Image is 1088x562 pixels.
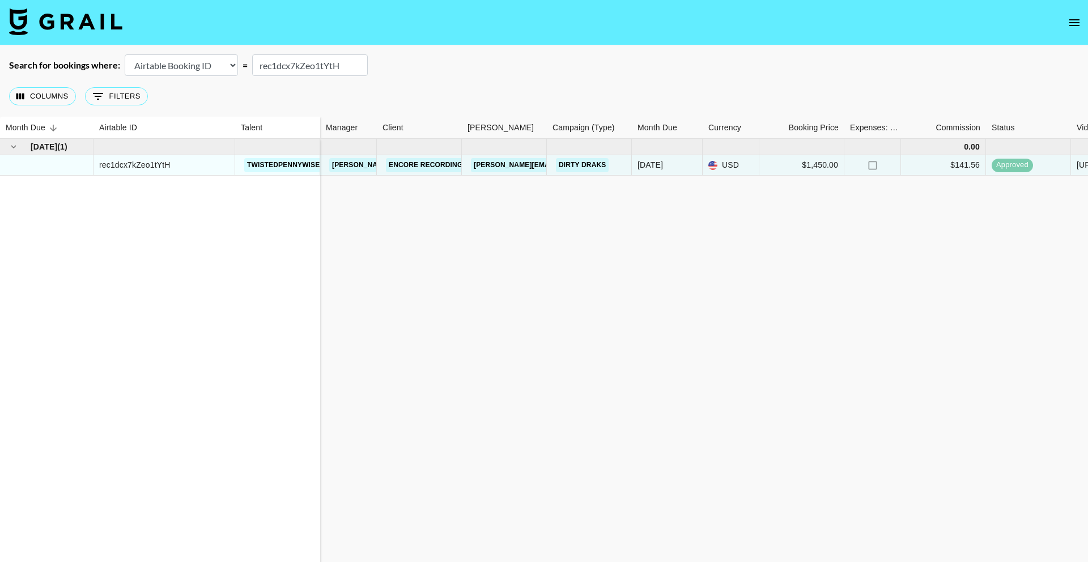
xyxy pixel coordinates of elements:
span: [DATE] [31,141,57,152]
a: Encore recordings [386,158,470,172]
div: Commission [936,117,980,139]
div: Airtable ID [99,117,137,139]
div: rec1dcx7kZeo1tYtH [99,159,171,171]
button: Select columns [9,87,76,105]
div: Manager [320,117,377,139]
span: approved [992,160,1033,171]
a: [PERSON_NAME][EMAIL_ADDRESS][DOMAIN_NAME] [329,158,514,172]
div: Expenses: Remove Commission? [850,117,899,139]
a: [PERSON_NAME][EMAIL_ADDRESS][DOMAIN_NAME] [471,158,656,172]
div: Oct '25 [637,159,663,171]
div: Commission [901,117,986,139]
div: Currency [708,117,741,139]
div: Currency [703,117,759,139]
div: Status [986,117,1071,139]
div: Month Due [632,117,703,139]
div: $1,450.00 [802,159,838,171]
div: Talent [235,117,320,139]
div: Client [377,117,462,139]
div: Search for bookings where: [9,59,120,71]
div: Client [382,117,403,139]
div: Month Due [6,117,45,139]
div: Campaign (Type) [547,117,632,139]
div: Expenses: Remove Commission? [844,117,901,139]
div: Booking Price [789,117,839,139]
div: [PERSON_NAME] [467,117,534,139]
div: USD [703,155,759,176]
div: $141.56 [950,159,980,171]
div: Campaign (Type) [552,117,615,139]
span: ( 1 ) [57,141,67,152]
div: Month Due [637,117,677,139]
a: twistedpennywise [244,158,322,172]
div: Booking Price [759,117,844,139]
div: Airtable ID [93,117,235,139]
img: Grail Talent [9,8,122,35]
button: hide children [6,139,22,155]
div: = [243,59,248,71]
div: Talent [241,117,262,139]
div: Manager [326,117,358,139]
button: Show filters [85,87,148,105]
a: Dirty Draks [556,158,609,172]
div: Booker [462,117,547,139]
button: open drawer [1063,11,1086,34]
div: Status [992,117,1015,139]
div: 0.00 [964,141,980,152]
button: Sort [45,120,61,136]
